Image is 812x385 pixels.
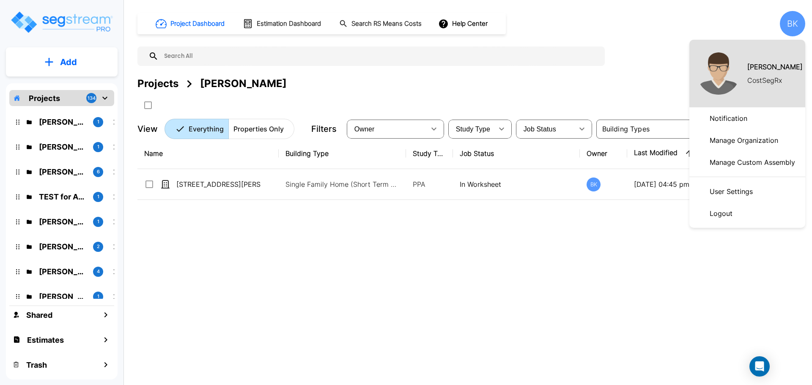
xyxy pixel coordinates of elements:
[706,183,756,200] p: User Settings
[747,62,803,72] h1: [PERSON_NAME]
[697,52,740,95] img: Brian Kiczula
[747,75,782,85] p: CostSegRx
[706,205,736,222] p: Logout
[749,356,770,377] div: Open Intercom Messenger
[706,154,798,171] p: Manage Custom Assembly
[706,110,751,127] p: Notification
[706,132,782,149] p: Manage Organization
